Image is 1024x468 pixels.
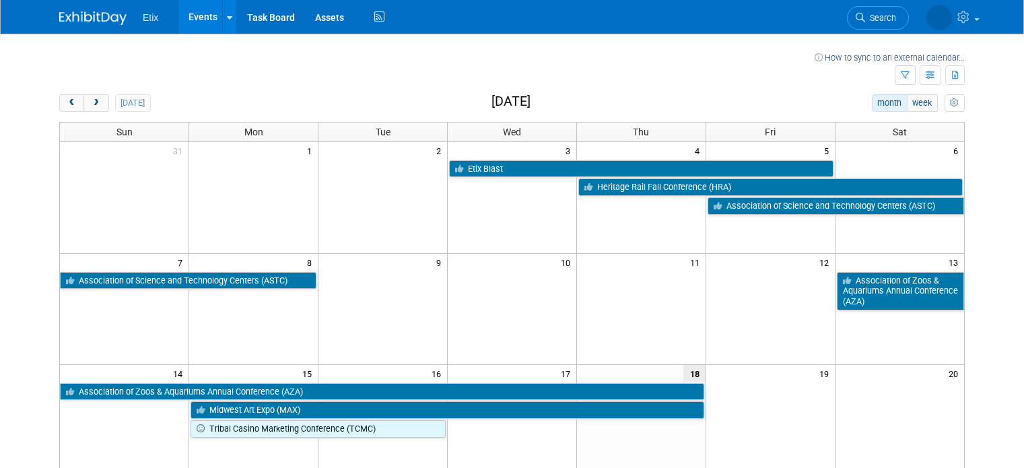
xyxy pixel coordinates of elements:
span: Thu [633,127,649,137]
span: Mon [244,127,263,137]
a: Association of Zoos & Aquariums Annual Conference (AZA) [837,272,964,310]
span: 20 [947,365,964,382]
a: Etix Blast [449,160,833,178]
a: Association of Science and Technology Centers (ASTC) [60,272,316,290]
span: Search [865,13,896,23]
button: week [907,94,938,112]
span: 16 [430,365,447,382]
button: next [83,94,108,112]
button: [DATE] [115,94,151,112]
span: 5 [823,142,835,159]
a: Heritage Rail Fall Conference (HRA) [578,178,963,196]
span: 2 [435,142,447,159]
span: 31 [172,142,189,159]
span: 1 [306,142,318,159]
span: 4 [693,142,706,159]
a: Association of Science and Technology Centers (ASTC) [708,197,964,215]
button: myCustomButton [945,94,965,112]
a: Association of Zoos & Aquariums Annual Conference (AZA) [60,383,704,401]
button: month [872,94,908,112]
span: 13 [947,254,964,271]
span: Etix [143,12,158,23]
span: 8 [306,254,318,271]
a: Tribal Casino Marketing Conference (TCMC) [191,420,446,438]
i: Personalize Calendar [950,99,959,108]
span: Tue [376,127,390,137]
span: Wed [503,127,521,137]
span: 6 [952,142,964,159]
span: 9 [435,254,447,271]
span: 7 [176,254,189,271]
span: 17 [559,365,576,382]
span: Sat [893,127,907,137]
span: 3 [564,142,576,159]
button: prev [59,94,84,112]
img: Amy Meyer [926,5,952,30]
span: 14 [172,365,189,382]
a: Midwest Art Expo (MAX) [191,401,704,419]
h2: [DATE] [491,94,531,109]
span: 18 [683,365,706,382]
img: ExhibitDay [59,11,127,25]
a: How to sync to an external calendar... [815,53,965,63]
span: Sun [116,127,133,137]
span: 15 [301,365,318,382]
a: Search [847,6,909,30]
span: 10 [559,254,576,271]
span: 19 [818,365,835,382]
span: Fri [765,127,776,137]
span: 12 [818,254,835,271]
span: 11 [689,254,706,271]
